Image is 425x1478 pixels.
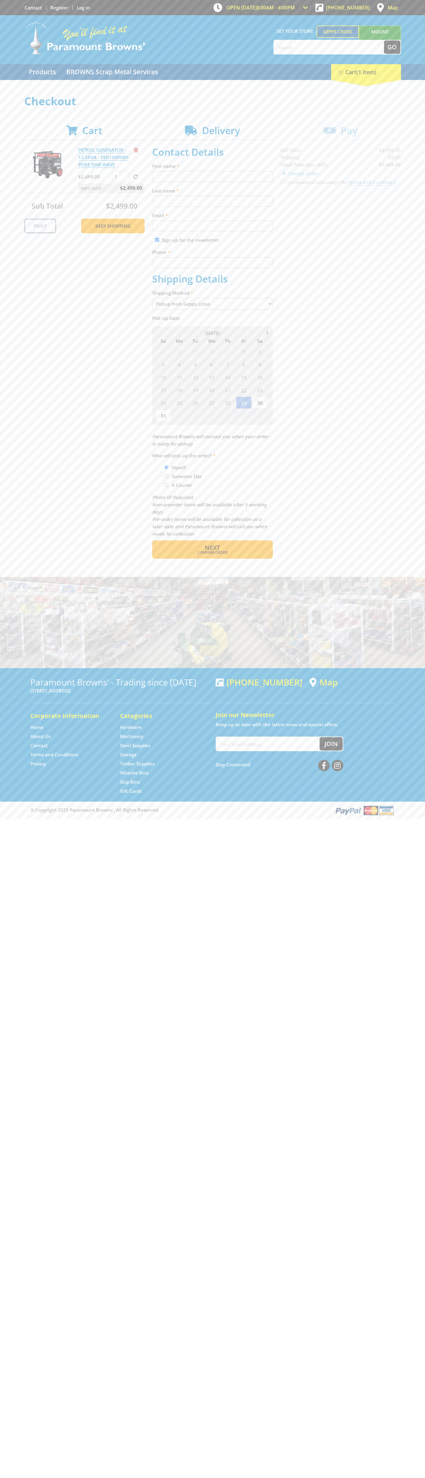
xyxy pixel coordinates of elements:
[204,409,219,422] span: 3
[120,183,142,193] span: $2,499.00
[188,397,203,409] span: 26
[310,677,338,687] a: View a map of Gepps Cross location
[172,384,187,396] span: 18
[252,384,268,396] span: 23
[164,474,168,478] input: Please select who will pick up the order.
[205,543,220,552] span: Next
[120,761,155,767] a: Go to the Timber Supplies page
[204,358,219,370] span: 6
[152,289,273,297] label: Shipping Method
[81,219,145,233] a: Keep Shopping
[30,146,67,183] img: PETROL GENERATOR - 13.5KVA - PEG15000EH PURE SINE WAVE
[152,433,268,447] em: Paramount Browns will contact you when your order is ready for pickup
[120,742,150,749] a: Go to the Steel Supplies page
[274,40,384,54] input: Search
[152,212,273,219] label: Email
[152,257,273,268] input: Please enter your telephone number.
[156,358,171,370] span: 3
[252,337,268,345] span: Sa
[152,187,273,194] label: Last name
[317,26,359,38] a: Gepps Cross
[216,721,395,728] p: Keep up to date with the latest news and special offers.
[156,337,171,345] span: Su
[220,371,235,383] span: 14
[156,371,171,383] span: 10
[356,68,376,76] span: (1 item)
[30,724,43,730] a: Go to the Home page
[216,757,343,772] div: Stay Connected
[152,171,273,182] input: Please enter your first name.
[172,358,187,370] span: 4
[152,452,273,459] label: Who will pick up the order?
[134,147,138,153] a: Remove from cart
[24,21,146,55] img: Paramount Browns'
[152,162,273,170] label: First name
[170,480,194,490] label: A Courier
[236,345,252,358] span: 1
[172,397,187,409] span: 25
[205,330,220,336] span: [DATE]
[30,677,210,687] h3: Paramount Browns' - Trading since [DATE]
[50,5,68,11] a: Go to the registration page
[273,26,317,36] span: Set your store
[78,173,111,180] p: $2,499.00
[162,237,219,243] label: Sign up for the newsletter
[152,220,273,231] input: Please enter your email address.
[252,358,268,370] span: 9
[120,779,140,785] a: Go to the Skip Bins page
[32,201,63,211] span: Sub Total
[236,371,252,383] span: 15
[156,409,171,422] span: 31
[24,805,401,816] div: ® Copyright 2025 Paramount Browns'. All Rights Reserved.
[236,337,252,345] span: Fr
[25,5,42,11] a: Go to the Contact page
[120,770,149,776] a: Go to the Wheelie Bins page
[220,409,235,422] span: 4
[156,345,171,358] span: 27
[172,409,187,422] span: 1
[120,788,142,794] a: Go to the Gift Cards page
[172,337,187,345] span: Mo
[188,337,203,345] span: Tu
[172,345,187,358] span: 28
[152,146,273,158] h2: Contact Details
[152,540,273,559] button: Next Confirm order
[152,494,267,537] em: Photo ID Required. Non-preorder items will be available after 5 working days Pre-order items will...
[120,724,142,730] a: Go to the Hardware page
[156,384,171,396] span: 17
[188,345,203,358] span: 29
[331,64,401,80] div: Cart
[188,384,203,396] span: 19
[30,751,78,758] a: Go to the Terms and Conditions page
[24,219,56,233] a: Print
[156,397,171,409] span: 24
[204,371,219,383] span: 13
[170,471,204,481] label: Someone Else
[170,462,188,473] label: Myself
[152,314,273,322] label: Pick Up Date
[120,733,143,740] a: Go to the Machinery page
[152,273,273,285] h2: Shipping Details
[252,397,268,409] span: 30
[252,371,268,383] span: 16
[188,358,203,370] span: 5
[220,337,235,345] span: Th
[82,124,102,137] span: Cart
[188,409,203,422] span: 2
[236,409,252,422] span: 5
[202,124,240,137] span: Delivery
[78,147,129,168] a: PETROL GENERATOR - 13.5KVA - PEG15000EH PURE SINE WAVE
[236,397,252,409] span: 29
[152,298,273,310] select: Please select a shipping method.
[164,483,168,487] input: Please select who will pick up the order.
[152,248,273,256] label: Phone
[204,384,219,396] span: 20
[320,737,343,751] button: Join
[334,805,395,816] img: PayPal, Mastercard, Visa accepted
[359,26,401,49] a: Mount [PERSON_NAME]
[204,345,219,358] span: 30
[216,711,395,719] h5: Join our Newsletter
[30,742,48,749] a: Go to the Contact page
[106,201,137,211] span: $2,499.00
[165,551,260,554] span: Confirm order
